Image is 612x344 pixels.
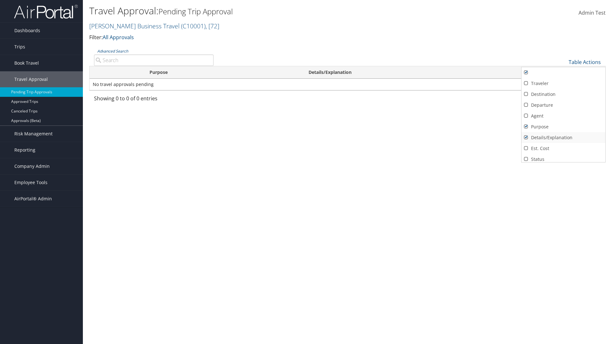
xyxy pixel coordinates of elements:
[14,158,50,174] span: Company Admin
[521,132,605,143] a: Details/Explanation
[521,78,605,89] a: Traveler
[14,175,47,190] span: Employee Tools
[14,4,78,19] img: airportal-logo.png
[14,126,53,142] span: Risk Management
[14,142,35,158] span: Reporting
[521,121,605,132] a: Purpose
[14,39,25,55] span: Trips
[521,143,605,154] a: Est. Cost
[521,100,605,111] a: Departure
[521,111,605,121] a: Agent
[14,55,39,71] span: Book Travel
[14,191,52,207] span: AirPortal® Admin
[521,89,605,100] a: Destination
[14,23,40,39] span: Dashboards
[521,154,605,165] a: Status
[14,71,48,87] span: Travel Approval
